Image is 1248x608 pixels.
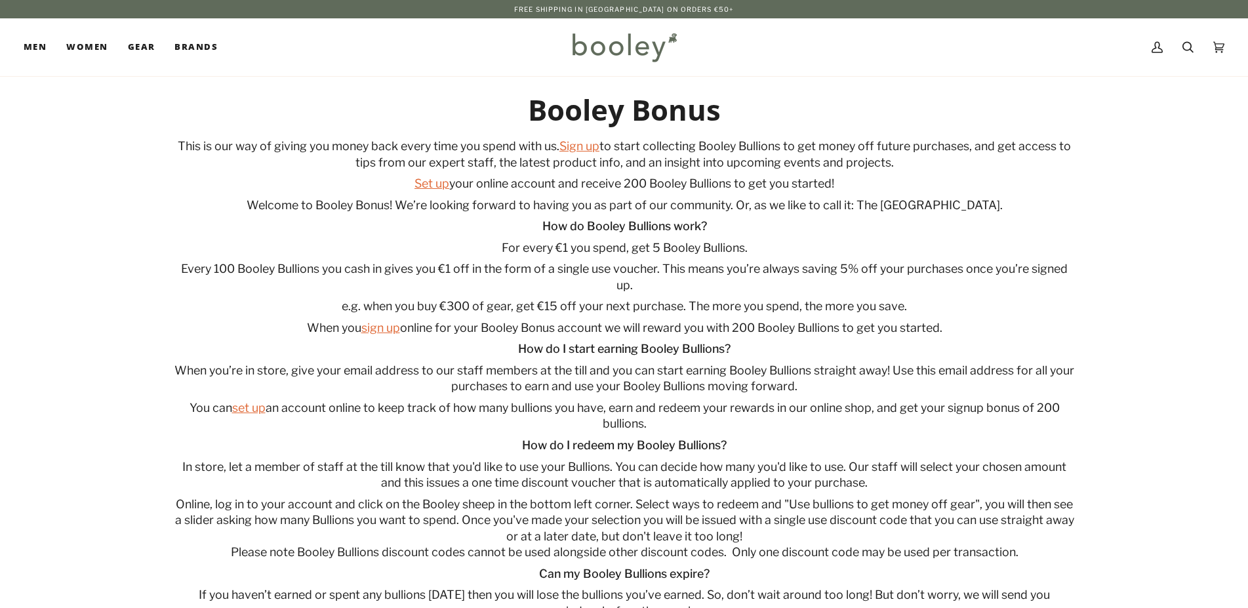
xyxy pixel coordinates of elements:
[361,320,399,334] a: sign up
[66,41,108,54] span: Women
[559,139,599,153] a: Sign up
[518,342,731,355] strong: How do I start earning Booley Bullions?
[56,18,117,76] a: Women
[172,458,1076,491] p: In store, let a member of staff at the till know that you'd like to use your Bullions. You can de...
[172,400,1076,432] p: You can an account online to keep track of how many bullions you have, earn and redeem your rewar...
[231,401,265,415] a: set up
[24,41,47,54] span: Men
[172,319,1076,336] p: When you online for your Booley Bonus account we will reward you with 200 Booley Bullions to get ...
[514,4,734,14] p: Free Shipping in [GEOGRAPHIC_DATA] on Orders €50+
[128,41,155,54] span: Gear
[172,362,1076,394] p: When you’re in store, give your email address to our staff members at the till and you can start ...
[542,219,706,233] strong: How do Booley Bullions work?
[172,197,1076,213] p: Welcome to Booley Bonus! We’re looking forward to having you as part of our community. Or, as we ...
[165,18,228,76] a: Brands
[414,176,449,190] a: Set up
[24,18,56,76] a: Men
[172,138,1076,171] p: This is our way of giving you money back every time you spend with us. to start collecting Booley...
[172,298,1076,315] p: e.g. when you buy €300 of gear, get €15 off your next purchase. The more you spend, the more you ...
[172,239,1076,256] p: For every €1 you spend, get 5 Booley Bullions.
[539,566,710,580] strong: Can my Booley Bullions expire?
[567,28,681,66] img: Booley
[172,261,1076,293] p: Every 100 Booley Bullions you cash in gives you €1 off in the form of a single use voucher. This ...
[522,438,727,452] strong: How do I redeem my Booley Bullions?
[172,92,1076,128] h2: Booley Bonus
[172,176,1076,192] p: your online account and receive 200 Booley Bullions to get you started!
[118,18,165,76] a: Gear
[172,496,1076,560] p: Online, log in to your account and click on the Booley sheep in the bottom left corner. Select wa...
[174,41,218,54] span: Brands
